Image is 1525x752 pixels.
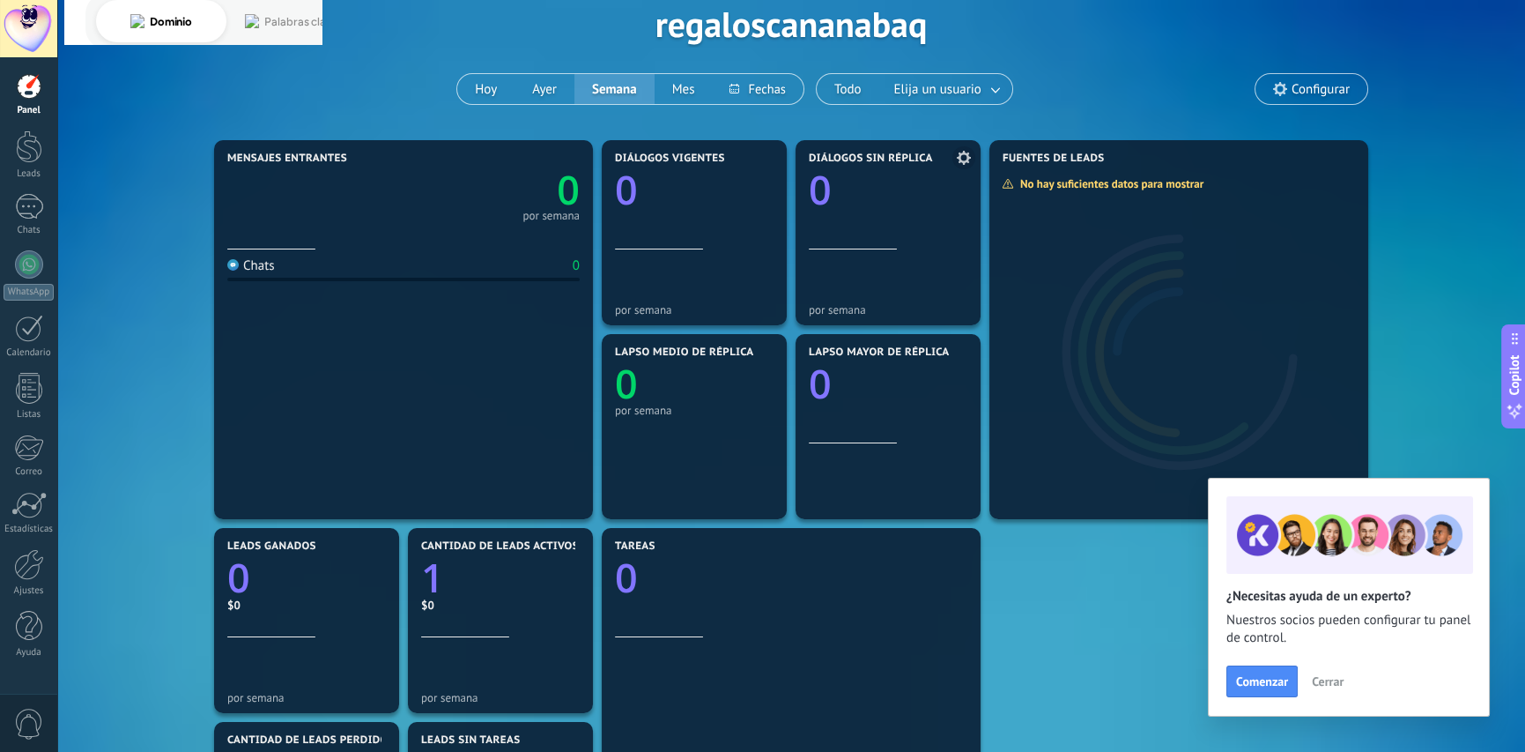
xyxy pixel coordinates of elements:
div: Chats [227,257,275,274]
div: por semana [615,303,774,316]
button: Ayer [515,74,574,104]
div: por semana [227,691,386,704]
img: logo_orange.svg [28,28,42,42]
div: Listas [4,409,55,421]
div: Palabras clave [207,104,280,115]
span: Tareas [615,540,655,553]
div: Panel [4,105,55,116]
button: Cerrar [1304,668,1351,695]
text: 0 [557,163,580,217]
span: Lapso mayor de réplica [809,346,949,359]
span: Elija un usuario [891,78,985,101]
h2: ¿Necesitas ayuda de un experto? [1226,588,1471,605]
div: Dominio: [DOMAIN_NAME] [46,46,197,60]
span: Diálogos sin réplica [809,153,933,165]
text: 0 [615,163,638,217]
div: WhatsApp [4,284,54,301]
span: Cantidad de leads perdidos [227,734,395,747]
span: Nuestros socios pueden configurar tu panel de control. [1226,612,1471,647]
text: 0 [615,551,638,605]
img: Chats [227,259,239,271]
img: website_grey.svg [28,46,42,60]
text: 0 [615,357,638,411]
button: Fechas [712,74,803,104]
text: 0 [809,357,832,411]
div: No hay suficientes datos para mostrar [1002,176,1216,191]
span: Fuentes de leads [1003,153,1105,165]
text: 0 [809,163,832,217]
span: Cerrar [1312,675,1344,688]
a: 0 [227,551,386,605]
span: Mensajes entrantes [227,153,347,165]
span: Copilot [1506,354,1523,395]
div: Correo [4,466,55,478]
button: Todo [817,74,879,104]
a: 0 [403,163,580,217]
div: Ajustes [4,585,55,597]
text: 1 [421,551,444,605]
div: 0 [573,257,580,274]
button: Semana [574,74,655,104]
span: Configurar [1292,82,1350,97]
img: tab_keywords_by_traffic_grey.svg [188,102,202,116]
div: por semana [421,691,580,704]
div: por semana [809,303,967,316]
span: Cantidad de leads activos [421,540,579,553]
div: Ayuda [4,647,55,659]
span: Comenzar [1236,675,1288,688]
img: tab_domain_overview_orange.svg [73,102,87,116]
div: Leads [4,168,55,180]
div: Chats [4,225,55,236]
div: por semana [522,212,580,220]
div: v 4.0.25 [49,28,86,42]
span: Leads ganados [227,540,316,553]
span: Lapso medio de réplica [615,346,754,359]
span: Leads sin tareas [421,734,520,747]
div: Calendario [4,347,55,359]
span: Diálogos vigentes [615,153,725,165]
button: Mes [655,74,713,104]
button: Elija un usuario [879,74,1012,104]
button: Comenzar [1226,666,1298,697]
div: por semana [615,404,774,417]
a: 1 [421,551,580,605]
button: Hoy [457,74,515,104]
div: $0 [421,598,580,613]
div: Dominio [93,104,135,115]
div: $0 [227,598,386,613]
a: 0 [615,551,967,605]
div: Estadísticas [4,524,55,535]
text: 0 [227,551,250,605]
